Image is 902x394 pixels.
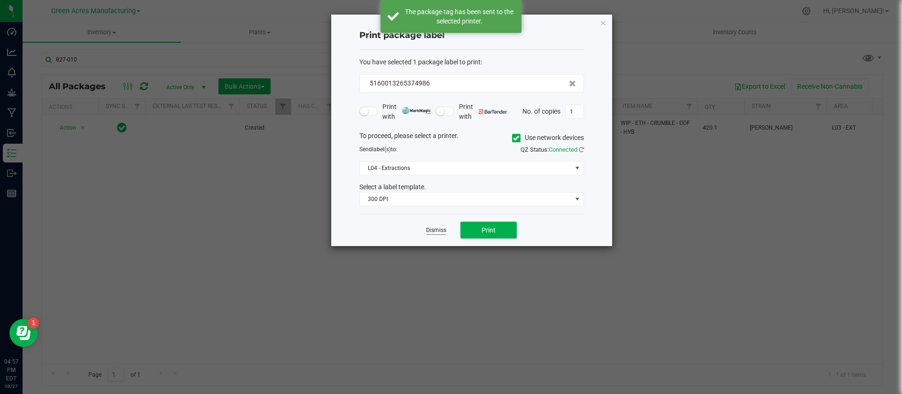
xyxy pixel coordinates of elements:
[352,182,591,192] div: Select a label template.
[360,193,572,206] span: 300 DPI
[352,131,591,145] div: To proceed, please select a printer.
[402,107,431,114] img: mark_magic_cybra.png
[359,57,584,67] div: :
[359,146,397,153] span: Send to:
[482,226,496,234] span: Print
[360,162,572,175] span: L04 - Extractions
[28,317,39,329] iframe: Resource center unread badge
[382,102,431,122] span: Print with
[459,102,507,122] span: Print with
[9,319,38,347] iframe: Resource center
[404,7,514,26] div: The package tag has been sent to the selected printer.
[372,146,391,153] span: label(s)
[521,146,584,153] span: QZ Status:
[479,109,507,114] img: bartender.png
[359,58,481,66] span: You have selected 1 package label to print
[522,107,560,115] span: No. of copies
[359,30,584,42] h4: Print package label
[370,79,430,87] span: 5160013265374986
[512,133,584,143] label: Use network devices
[549,146,577,153] span: Connected
[460,222,517,239] button: Print
[426,226,446,234] a: Dismiss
